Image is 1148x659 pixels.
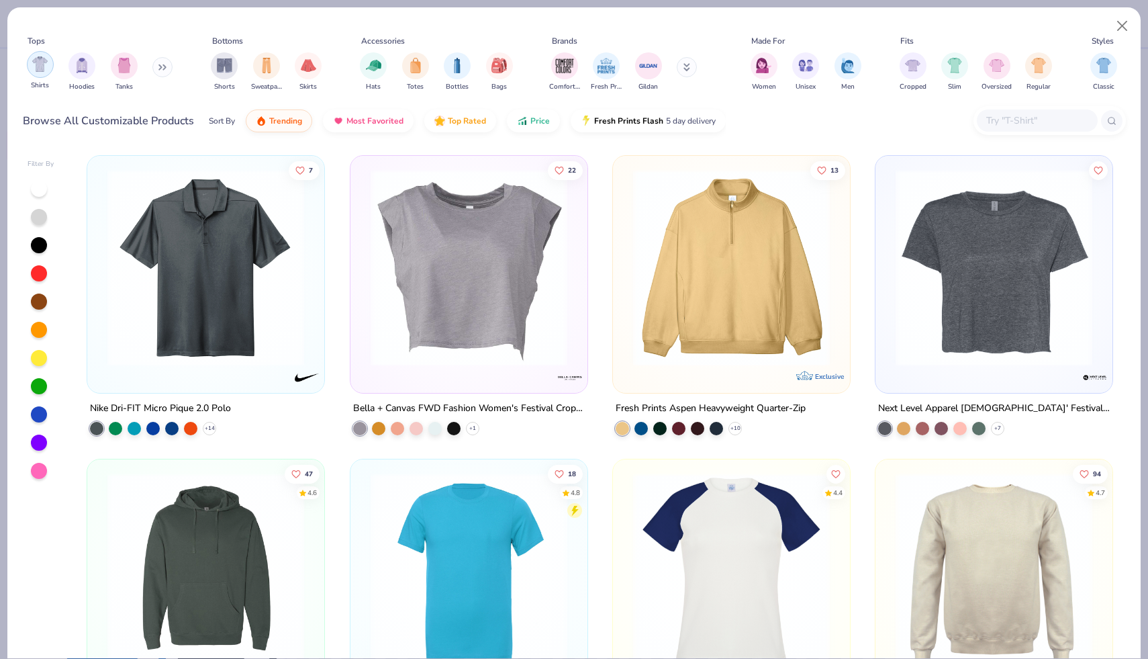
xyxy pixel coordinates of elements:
input: Try "T-Shirt" [985,113,1088,128]
button: Like [1089,161,1108,179]
span: Oversized [982,82,1012,92]
img: most_fav.gif [333,116,344,126]
div: Made For [751,35,785,47]
button: Like [547,465,582,484]
button: filter button [486,52,513,92]
div: Sort By [209,115,235,127]
div: Filter By [28,159,54,169]
span: Gildan [638,82,658,92]
div: filter for Fresh Prints [591,52,622,92]
span: Totes [407,82,424,92]
button: filter button [751,52,777,92]
button: filter button [444,52,471,92]
span: 47 [305,471,313,478]
div: Nike Dri-FIT Micro Pique 2.0 Polo [90,400,231,417]
span: Sweatpants [251,82,282,92]
div: filter for Gildan [635,52,662,92]
div: 4.7 [1096,488,1105,498]
div: filter for Oversized [982,52,1012,92]
span: Shorts [214,82,235,92]
img: TopRated.gif [434,116,445,126]
button: filter button [941,52,968,92]
span: Cropped [900,82,926,92]
div: filter for Unisex [792,52,819,92]
div: Tops [28,35,45,47]
button: Like [285,465,320,484]
img: flash.gif [581,116,591,126]
span: 5 day delivery [666,114,716,129]
div: filter for Shirts [27,51,54,91]
span: 94 [1093,471,1101,478]
div: filter for Men [834,52,861,92]
span: + 10 [730,425,740,433]
button: filter button [591,52,622,92]
img: Hoodies Image [75,58,89,73]
img: Slim Image [947,58,962,73]
button: filter button [1090,52,1117,92]
div: filter for Bottles [444,52,471,92]
img: Skirts Image [301,58,316,73]
div: filter for Cropped [900,52,926,92]
img: trending.gif [256,116,267,126]
button: Like [289,161,320,179]
img: Totes Image [408,58,423,73]
div: 4.6 [307,488,317,498]
img: Nike logo [294,364,321,391]
span: Unisex [796,82,816,92]
button: filter button [251,52,282,92]
button: filter button [792,52,819,92]
img: f70527af-4fab-4d83-b07e-8fc97e9685e6 [836,169,1047,366]
div: filter for Hats [360,52,387,92]
img: Shorts Image [217,58,232,73]
span: Hats [366,82,381,92]
div: Styles [1092,35,1114,47]
button: filter button [1025,52,1052,92]
span: Most Favorited [346,116,403,126]
span: Shirts [31,81,49,91]
button: Like [810,161,845,179]
button: Fresh Prints Flash5 day delivery [571,109,726,132]
span: Fresh Prints [591,82,622,92]
img: Hats Image [366,58,381,73]
span: Trending [269,116,302,126]
button: filter button [549,52,580,92]
button: Close [1110,13,1135,39]
img: Bella + Canvas logo [557,364,583,391]
div: filter for Totes [402,52,429,92]
img: Oversized Image [989,58,1004,73]
button: Most Favorited [323,109,414,132]
div: Bella + Canvas FWD Fashion Women's Festival Crop Tank [353,400,585,417]
img: Bags Image [491,58,506,73]
button: filter button [982,52,1012,92]
div: filter for Hoodies [68,52,95,92]
button: Like [826,465,845,484]
img: Cropped Image [905,58,920,73]
button: filter button [295,52,322,92]
img: Gildan Image [638,56,659,76]
img: fea30bab-9cee-4a4f-98cb-187d2db77708 [574,169,784,366]
div: Bottoms [212,35,243,47]
img: Women Image [756,58,771,73]
div: filter for Comfort Colors [549,52,580,92]
img: Men Image [841,58,855,73]
img: Sweatpants Image [259,58,274,73]
img: c768ab5a-8da2-4a2e-b8dd-29752a77a1e5 [364,169,574,366]
div: filter for Shorts [211,52,238,92]
img: a5fef0f3-26ac-4d1f-8e04-62fc7b7c0c3a [626,169,836,366]
div: Browse All Customizable Products [23,113,194,129]
img: Next Level Apparel logo [1082,364,1108,391]
div: filter for Skirts [295,52,322,92]
span: Fresh Prints Flash [594,116,663,126]
button: filter button [211,52,238,92]
img: Tanks Image [117,58,132,73]
button: Like [547,161,582,179]
span: 18 [567,471,575,478]
button: filter button [68,52,95,92]
button: Price [507,109,560,132]
span: 13 [830,167,839,173]
button: filter button [360,52,387,92]
img: Classic Image [1096,58,1112,73]
img: Shirts Image [32,56,48,72]
span: Top Rated [448,116,486,126]
div: 4.8 [570,488,579,498]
